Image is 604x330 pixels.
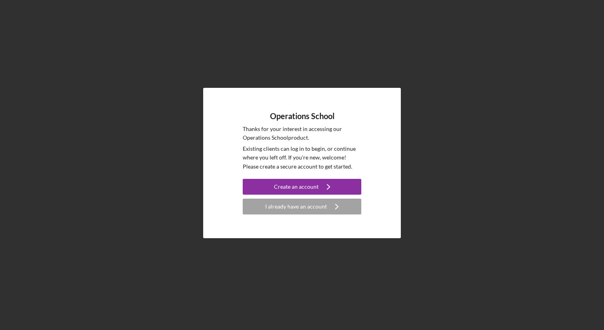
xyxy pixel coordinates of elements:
[243,199,361,214] button: I already have an account
[243,179,361,195] button: Create an account
[265,199,327,214] div: I already have an account
[270,112,334,121] h4: Operations School
[274,179,319,195] div: Create an account
[243,179,361,197] a: Create an account
[243,125,361,142] p: Thanks for your interest in accessing our Operations School product.
[243,144,361,171] p: Existing clients can log in to begin, or continue where you left off. If you're new, welcome! Ple...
